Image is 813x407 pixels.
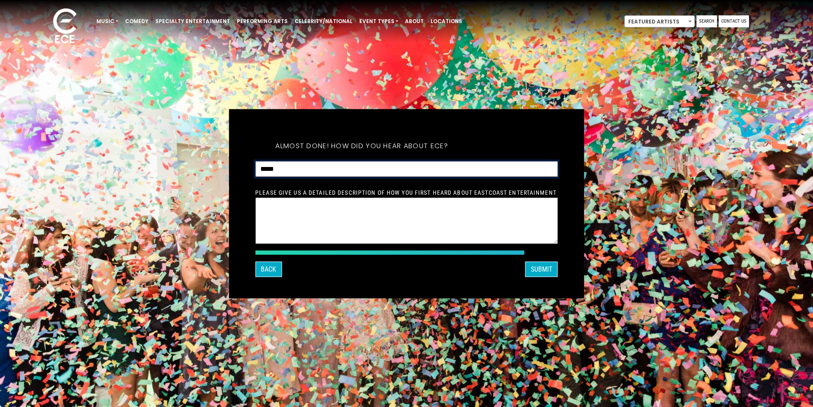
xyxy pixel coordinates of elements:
a: Contact Us [719,15,749,27]
a: Specialty Entertainment [152,14,233,29]
a: Performing Arts [233,14,291,29]
span: Featured Artists [624,15,695,27]
a: About [402,14,427,29]
button: Back [255,261,282,277]
a: Locations [427,14,466,29]
a: Celebrity/National [291,14,356,29]
a: Event Types [356,14,402,29]
label: Please give us a detailed description of how you first heard about EastCoast Entertainment [255,188,557,196]
span: Featured Artists [625,16,694,28]
a: Comedy [122,14,152,29]
a: Search [696,15,717,27]
h5: Almost done! How did you hear about ECE? [255,130,469,161]
button: SUBMIT [525,261,558,277]
a: Music [93,14,122,29]
img: ece_new_logo_whitev2-1.png [44,6,86,47]
select: How did you hear about ECE [255,161,558,177]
